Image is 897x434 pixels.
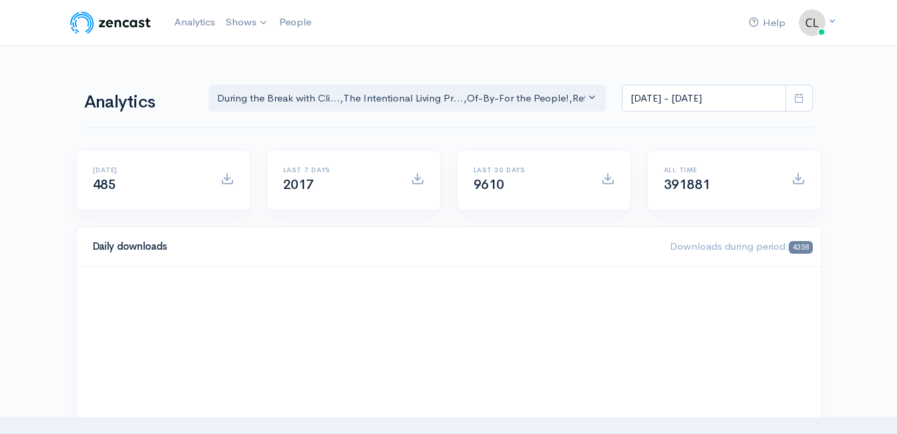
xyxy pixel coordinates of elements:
span: 2017 [283,176,314,193]
input: analytics date range selector [622,85,786,112]
a: Help [743,9,791,37]
button: During the Break with Cli..., The Intentional Living Pr..., Of-By-For the People!, Rethink - Rese... [208,85,606,112]
span: 391881 [664,176,711,193]
h6: [DATE] [93,166,204,174]
h6: Last 7 days [283,166,395,174]
a: Analytics [169,8,220,37]
a: Shows [220,8,274,37]
a: People [274,8,317,37]
h1: Analytics [84,93,192,112]
span: Downloads during period: [670,240,812,252]
span: 4358 [789,241,812,254]
h4: Daily downloads [93,241,655,252]
span: 485 [93,176,116,193]
h6: Last 30 days [474,166,585,174]
img: ZenCast Logo [68,9,153,36]
div: During the Break with Cli... , The Intentional Living Pr... , Of-By-For the People! , Rethink - R... [217,91,586,106]
svg: A chart. [93,283,805,417]
img: ... [799,9,826,36]
span: 9610 [474,176,504,193]
h6: All time [664,166,775,174]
